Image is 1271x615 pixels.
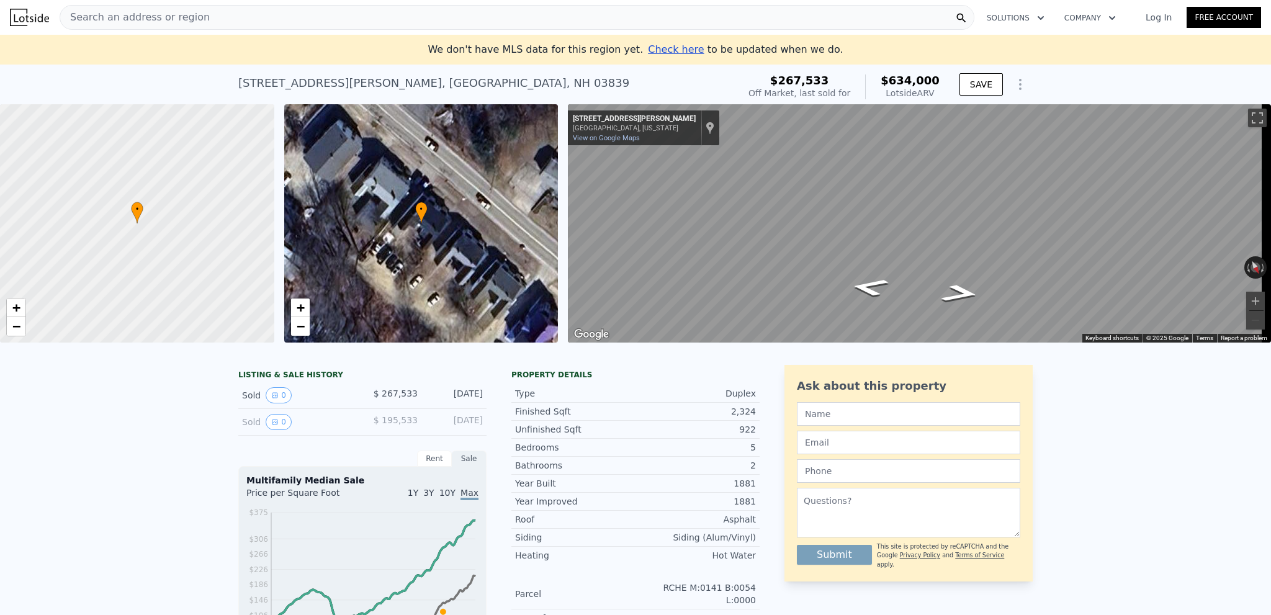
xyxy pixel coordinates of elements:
[131,204,143,215] span: •
[291,317,310,336] a: Zoom out
[1246,256,1265,280] button: Reset the view
[925,280,995,307] path: Go Northwest, Pickering Rd
[515,513,635,526] div: Roof
[515,423,635,436] div: Unfinished Sqft
[10,9,49,26] img: Lotside
[834,274,905,300] path: Go Southeast, Pickering Rd
[60,10,210,25] span: Search an address or region
[460,488,478,500] span: Max
[296,318,304,334] span: −
[452,451,487,467] div: Sale
[238,370,487,382] div: LISTING & SALE HISTORY
[635,531,756,544] div: Siding (Alum/Vinyl)
[374,388,418,398] span: $ 267,533
[423,488,434,498] span: 3Y
[374,415,418,425] span: $ 195,533
[238,74,629,92] div: [STREET_ADDRESS][PERSON_NAME] , [GEOGRAPHIC_DATA] , NH 03839
[1246,311,1265,330] button: Zoom out
[296,300,304,315] span: +
[1246,292,1265,310] button: Zoom in
[635,513,756,526] div: Asphalt
[12,300,20,315] span: +
[635,495,756,508] div: 1881
[415,202,428,223] div: •
[249,508,268,517] tspan: $375
[797,402,1020,426] input: Name
[408,488,418,498] span: 1Y
[748,87,850,99] div: Off Market, last sold for
[706,121,714,135] a: Show location on map
[249,580,268,589] tspan: $186
[571,326,612,343] img: Google
[1221,334,1267,341] a: Report a problem
[515,441,635,454] div: Bedrooms
[439,488,456,498] span: 10Y
[1248,109,1267,127] button: Toggle fullscreen view
[242,414,353,430] div: Sold
[635,441,756,454] div: 5
[648,42,843,57] div: to be updated when we do.
[1146,334,1188,341] span: © 2025 Google
[515,588,635,600] div: Parcel
[246,487,362,506] div: Price per Square Foot
[428,42,843,57] div: We don't have MLS data for this region yet.
[249,550,268,559] tspan: $266
[959,73,1003,96] button: SAVE
[797,459,1020,483] input: Phone
[291,299,310,317] a: Zoom in
[266,414,292,430] button: View historical data
[1260,256,1267,279] button: Rotate clockwise
[515,531,635,544] div: Siding
[635,477,756,490] div: 1881
[648,43,704,55] span: Check here
[797,545,872,565] button: Submit
[797,431,1020,454] input: Email
[977,7,1054,29] button: Solutions
[881,74,940,87] span: $634,000
[1085,334,1139,343] button: Keyboard shortcuts
[573,124,696,132] div: [GEOGRAPHIC_DATA], [US_STATE]
[249,535,268,544] tspan: $306
[7,317,25,336] a: Zoom out
[515,549,635,562] div: Heating
[568,104,1271,343] div: Map
[568,104,1271,343] div: Street View
[266,387,292,403] button: View historical data
[635,387,756,400] div: Duplex
[573,134,640,142] a: View on Google Maps
[635,459,756,472] div: 2
[770,74,829,87] span: $267,533
[515,495,635,508] div: Year Improved
[515,459,635,472] div: Bathrooms
[797,377,1020,395] div: Ask about this property
[249,565,268,574] tspan: $226
[249,596,268,604] tspan: $146
[900,552,940,559] a: Privacy Policy
[415,204,428,215] span: •
[1244,256,1251,279] button: Rotate counterclockwise
[515,477,635,490] div: Year Built
[1131,11,1187,24] a: Log In
[573,114,696,124] div: [STREET_ADDRESS][PERSON_NAME]
[635,405,756,418] div: 2,324
[7,299,25,317] a: Zoom in
[131,202,143,223] div: •
[511,370,760,380] div: Property details
[515,405,635,418] div: Finished Sqft
[417,451,452,467] div: Rent
[955,552,1004,559] a: Terms of Service
[1054,7,1126,29] button: Company
[635,549,756,562] div: Hot Water
[428,387,483,403] div: [DATE]
[635,581,756,606] div: RCHE M:0141 B:0054 L:0000
[1196,334,1213,341] a: Terms (opens in new tab)
[881,87,940,99] div: Lotside ARV
[242,387,353,403] div: Sold
[1008,72,1033,97] button: Show Options
[515,387,635,400] div: Type
[1187,7,1261,28] a: Free Account
[428,414,483,430] div: [DATE]
[877,542,1020,569] div: This site is protected by reCAPTCHA and the Google and apply.
[12,318,20,334] span: −
[635,423,756,436] div: 922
